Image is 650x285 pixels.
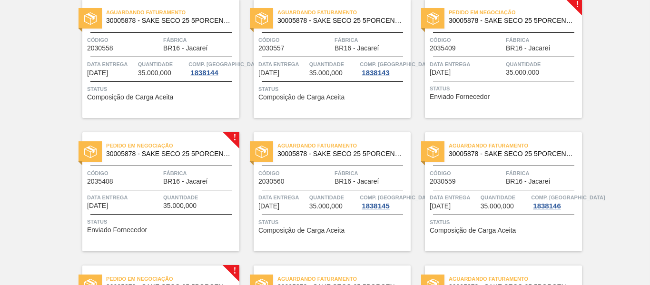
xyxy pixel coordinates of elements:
span: 2030557 [258,45,285,52]
span: Código [258,35,332,45]
span: 2030558 [87,45,113,52]
span: Status [430,217,580,227]
span: Status [430,84,580,93]
span: 2035409 [430,45,456,52]
div: 1838144 [188,69,220,77]
span: Pedido em Negociação [106,141,239,150]
span: Aguardando Faturamento [449,141,582,150]
span: 30005878 - SAKE SECO 25 5PORCENTO [449,17,574,24]
span: Data entrega [430,59,503,69]
span: Aguardando Faturamento [106,8,239,17]
span: Data entrega [430,193,478,202]
span: BR16 - Jacareí [335,178,379,185]
a: Comp. [GEOGRAPHIC_DATA]1838144 [188,59,237,77]
span: Composição de Carga Aceita [258,94,345,101]
a: Comp. [GEOGRAPHIC_DATA]1838143 [360,59,408,77]
div: 1838145 [360,202,391,210]
span: Fábrica [163,35,237,45]
span: Enviado Fornecedor [430,93,490,100]
span: Comp. Carga [531,193,605,202]
span: Quantidade [481,193,529,202]
span: Composição de Carga Aceita [258,227,345,234]
span: Comp. Carga [188,59,262,69]
img: status [256,146,268,158]
span: Fábrica [163,168,237,178]
img: status [427,12,439,25]
span: 25/09/2025 [430,69,451,76]
img: status [427,146,439,158]
span: BR16 - Jacareí [163,45,207,52]
span: Composição de Carga Aceita [430,227,516,234]
span: Status [258,84,408,94]
span: 30005878 - SAKE SECO 25 5PORCENTO [106,150,232,157]
span: Quantidade [163,193,237,202]
span: BR16 - Jacareí [506,45,550,52]
span: 35.000,000 [163,202,197,209]
span: 35.000,000 [138,69,171,77]
span: 35.000,000 [309,203,343,210]
span: Comp. Carga [360,193,433,202]
span: 30005878 - SAKE SECO 25 5PORCENTO [277,150,403,157]
a: statusAguardando Faturamento30005878 - SAKE SECO 25 5PORCENTOCódigo2030560FábricaBR16 - JacareíDa... [239,132,411,251]
span: 25/09/2025 [87,69,108,77]
span: Código [258,168,332,178]
span: 30005878 - SAKE SECO 25 5PORCENTO [106,17,232,24]
span: Aguardando Faturamento [277,141,411,150]
span: Comp. Carga [360,59,433,69]
span: Código [87,168,161,178]
span: 2035408 [87,178,113,185]
span: 35.000,000 [506,69,539,76]
span: 30005878 - SAKE SECO 25 5PORCENTO [449,150,574,157]
span: 2030560 [258,178,285,185]
img: status [256,12,268,25]
span: Status [87,217,237,226]
span: Quantidade [309,59,358,69]
span: Fábrica [506,168,580,178]
div: 1838146 [531,202,562,210]
img: status [84,12,97,25]
span: 30005878 - SAKE SECO 25 5PORCENTO [277,17,403,24]
span: Data entrega [258,193,307,202]
span: BR16 - Jacareí [163,178,207,185]
span: Data entrega [87,193,161,202]
span: Pedido em Negociação [449,8,582,17]
span: Status [87,84,237,94]
span: 35.000,000 [309,69,343,77]
span: Aguardando Faturamento [277,274,411,284]
a: statusAguardando Faturamento30005878 - SAKE SECO 25 5PORCENTOCódigo2030559FábricaBR16 - JacareíDa... [411,132,582,251]
span: Quantidade [506,59,580,69]
span: Código [430,168,503,178]
span: Quantidade [309,193,358,202]
span: Fábrica [335,168,408,178]
span: Código [87,35,161,45]
a: Comp. [GEOGRAPHIC_DATA]1838146 [531,193,580,210]
span: Aguardando Faturamento [277,8,411,17]
span: 26/09/2025 [430,203,451,210]
span: 25/09/2025 [258,69,279,77]
a: Comp. [GEOGRAPHIC_DATA]1838145 [360,193,408,210]
span: Pedido em Negociação [106,274,239,284]
span: Enviado Fornecedor [87,226,147,234]
span: BR16 - Jacareí [506,178,550,185]
span: Data entrega [258,59,307,69]
a: !statusPedido em Negociação30005878 - SAKE SECO 25 5PORCENTOCódigo2035408FábricaBR16 - JacareíDat... [68,132,239,251]
span: BR16 - Jacareí [335,45,379,52]
div: 1838143 [360,69,391,77]
span: Data entrega [87,59,136,69]
span: 2030559 [430,178,456,185]
span: Código [430,35,503,45]
span: Fábrica [335,35,408,45]
span: Composição de Carga Aceita [87,94,173,101]
img: status [84,146,97,158]
span: Aguardando Faturamento [449,274,582,284]
span: Fábrica [506,35,580,45]
span: 35.000,000 [481,203,514,210]
span: Quantidade [138,59,187,69]
span: 26/09/2025 [258,203,279,210]
span: 25/09/2025 [87,202,108,209]
span: Status [258,217,408,227]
